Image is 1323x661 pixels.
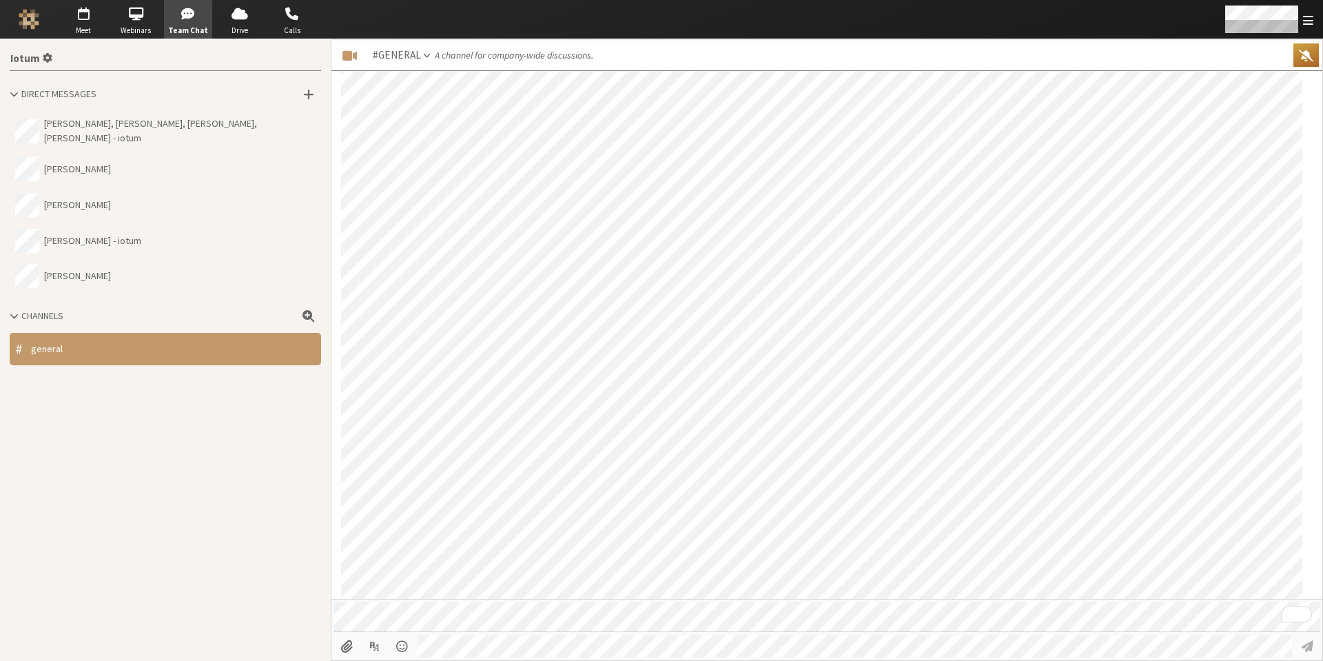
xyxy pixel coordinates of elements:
img: Iotum [19,9,39,30]
button: [PERSON_NAME] [10,258,321,294]
button: #general [367,45,435,66]
button: [PERSON_NAME] [10,152,321,187]
button: #general [10,333,321,365]
span: # [15,338,23,359]
div: To enrich screen reader interactions, please activate Accessibility in Grammarly extension settings [334,602,1320,632]
span: Iotum [10,53,40,65]
span: Webinars [112,25,160,37]
button: We recommend enabling notifications so that you'll know when important activity happens. [1293,43,1319,68]
button: [PERSON_NAME] - iotum [10,223,321,258]
button: [PERSON_NAME] [10,187,321,223]
span: Direct Messages [21,88,96,100]
button: Start a meeting [335,40,364,70]
span: Team Chat [164,25,212,37]
span: Drive [216,25,264,37]
span: A channel for company-wide discussions. [435,48,593,63]
span: Meet [59,25,107,37]
button: Send message [1295,635,1320,658]
span: general [31,342,63,356]
button: [PERSON_NAME], [PERSON_NAME], [PERSON_NAME], [PERSON_NAME] - iotum [10,111,321,152]
span: Calls [268,25,316,37]
button: Settings [5,44,57,70]
button: Show formatting [362,635,387,658]
button: Open menu [390,635,416,658]
span: Channels [21,309,63,322]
